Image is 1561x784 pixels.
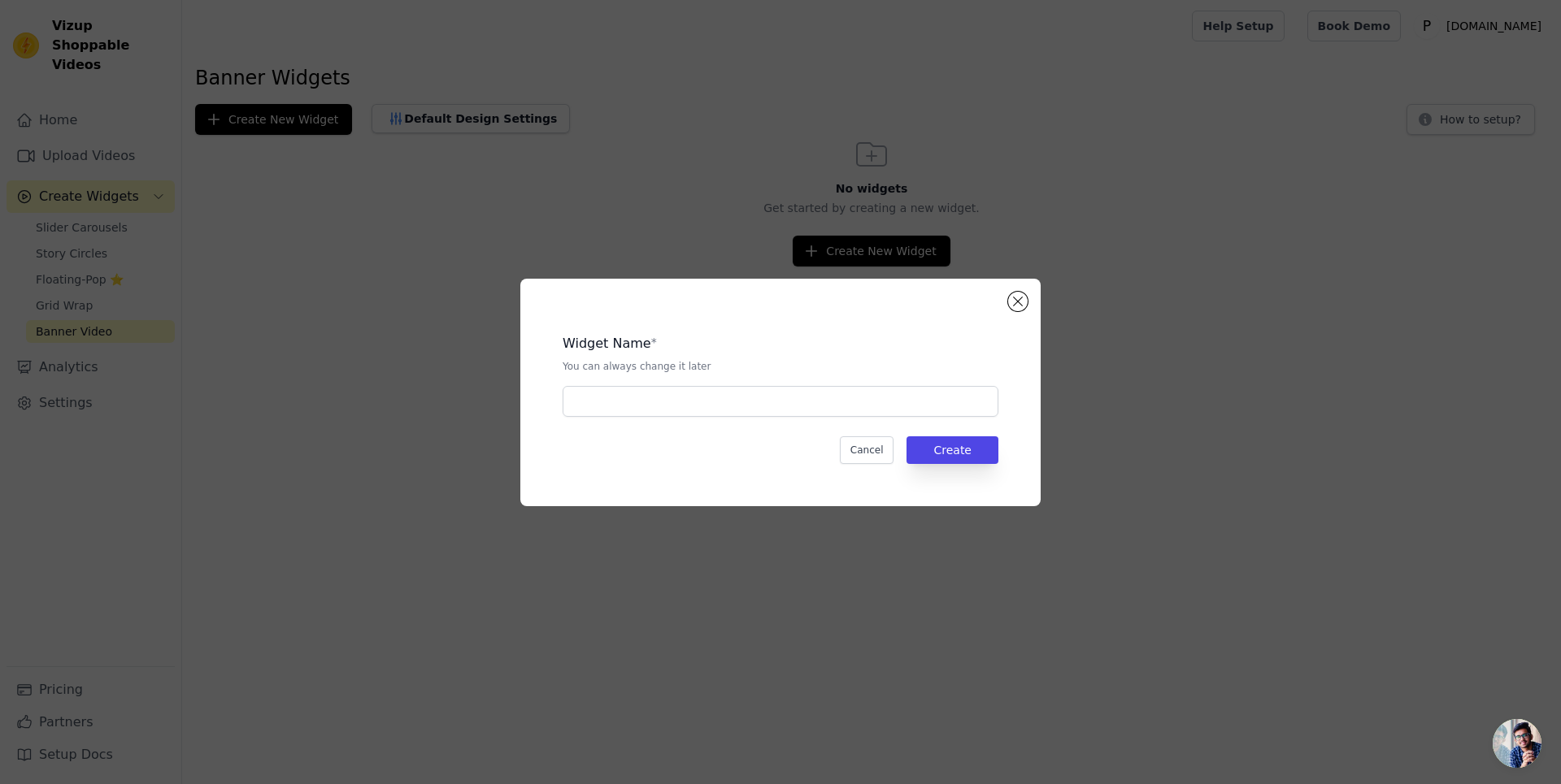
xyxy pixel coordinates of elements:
[840,436,894,464] button: Cancel
[1493,719,1541,768] a: Open chat
[563,334,651,353] legend: Widget Name
[1008,292,1028,311] button: Close modal
[907,436,998,464] button: Create
[563,360,998,373] p: You can always change it later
